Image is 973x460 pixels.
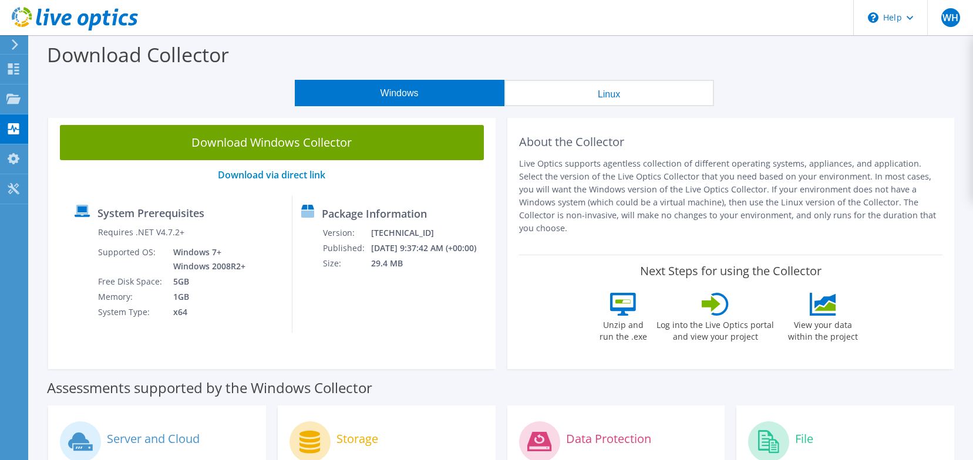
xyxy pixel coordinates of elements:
[322,241,371,256] td: Published:
[60,125,484,160] a: Download Windows Collector
[295,80,504,106] button: Windows
[97,274,164,289] td: Free Disk Space:
[322,208,427,219] label: Package Information
[164,245,248,274] td: Windows 7+ Windows 2008R2+
[322,225,371,241] td: Version:
[97,305,164,320] td: System Type:
[656,316,775,343] label: Log into the Live Optics portal and view your project
[97,289,164,305] td: Memory:
[107,433,200,445] label: Server and Cloud
[47,382,372,394] label: Assessments supported by the Windows Collector
[164,274,248,289] td: 5GB
[336,433,378,445] label: Storage
[795,433,813,445] label: File
[47,41,229,68] label: Download Collector
[371,241,490,256] td: [DATE] 9:37:42 AM (+00:00)
[164,305,248,320] td: x64
[322,256,371,271] td: Size:
[97,207,204,219] label: System Prerequisites
[504,80,714,106] button: Linux
[97,245,164,274] td: Supported OS:
[780,316,865,343] label: View your data within the project
[566,433,651,445] label: Data Protection
[218,168,325,181] a: Download via direct link
[519,135,943,149] h2: About the Collector
[868,12,878,23] svg: \n
[164,289,248,305] td: 1GB
[596,316,650,343] label: Unzip and run the .exe
[371,225,490,241] td: [TECHNICAL_ID]
[941,8,960,27] span: WH
[640,264,822,278] label: Next Steps for using the Collector
[519,157,943,235] p: Live Optics supports agentless collection of different operating systems, appliances, and applica...
[98,226,184,238] label: Requires .NET V4.7.2+
[371,256,490,271] td: 29.4 MB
